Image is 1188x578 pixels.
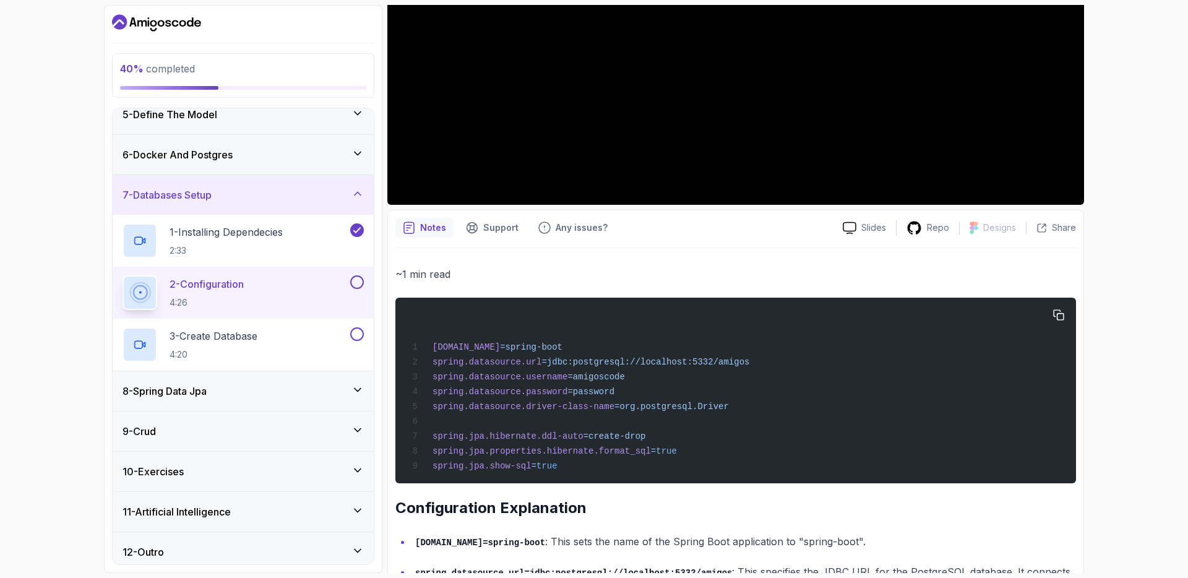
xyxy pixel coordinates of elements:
p: 1 - Installing Dependecies [170,225,283,239]
h3: 11 - Artificial Intelligence [123,504,231,519]
button: 5-Define The Model [113,95,374,134]
h3: 5 - Define The Model [123,107,217,122]
p: 4:20 [170,348,257,361]
h3: 9 - Crud [123,424,156,439]
p: Designs [983,222,1016,234]
span: completed [120,63,195,75]
button: 8-Spring Data Jpa [113,371,374,411]
p: 3 - Create Database [170,329,257,343]
p: Share [1052,222,1076,234]
span: spring.jpa.hibernate.ddl-auto [433,431,583,441]
button: Share [1026,222,1076,234]
h3: 7 - Databases Setup [123,188,212,202]
code: spring.datasource.url=jdbc:postgresql://localhost:5332/amigos [415,568,732,578]
button: 1-Installing Dependecies2:33 [123,223,364,258]
p: 2:33 [170,244,283,257]
span: =password [567,387,614,397]
span: spring.datasource.password [433,387,567,397]
a: Slides [833,222,896,235]
button: 11-Artificial Intelligence [113,492,374,532]
p: ~1 min read [395,265,1076,283]
span: =amigoscode [567,372,624,382]
p: Repo [927,222,949,234]
span: =create-drop [583,431,646,441]
button: 6-Docker And Postgres [113,135,374,175]
span: =jdbc:postgresql://localhost:5332/amigos [541,357,749,367]
code: [DOMAIN_NAME]=spring-boot [415,538,545,548]
span: true [656,446,677,456]
span: spring.jpa.show-sql [433,461,532,471]
span: spring.datasource.username [433,372,567,382]
span: true [536,461,557,471]
p: 4:26 [170,296,244,309]
span: spring.jpa.properties.hibernate.format_sql [433,446,651,456]
h3: 8 - Spring Data Jpa [123,384,207,399]
p: 2 - Configuration [170,277,244,291]
span: = [532,461,536,471]
span: =org.postgresql.Driver [614,402,729,412]
span: = [651,446,656,456]
span: =spring-boot [500,342,562,352]
p: Slides [861,222,886,234]
h3: 12 - Outro [123,545,164,559]
span: spring.datasource.url [433,357,541,367]
span: [DOMAIN_NAME] [433,342,500,352]
a: Dashboard [112,13,201,33]
button: 2-Configuration4:26 [123,275,364,310]
button: 10-Exercises [113,452,374,491]
h3: 10 - Exercises [123,464,184,479]
button: 12-Outro [113,532,374,572]
button: 3-Create Database4:20 [123,327,364,362]
h2: Configuration Explanation [395,498,1076,518]
button: 7-Databases Setup [113,175,374,215]
span: 40 % [120,63,144,75]
p: : This sets the name of the Spring Boot application to "spring-boot". [415,533,1076,551]
span: spring.datasource.driver-class-name [433,402,614,412]
button: 9-Crud [113,412,374,451]
h3: 6 - Docker And Postgres [123,147,233,162]
a: Repo [897,220,959,236]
